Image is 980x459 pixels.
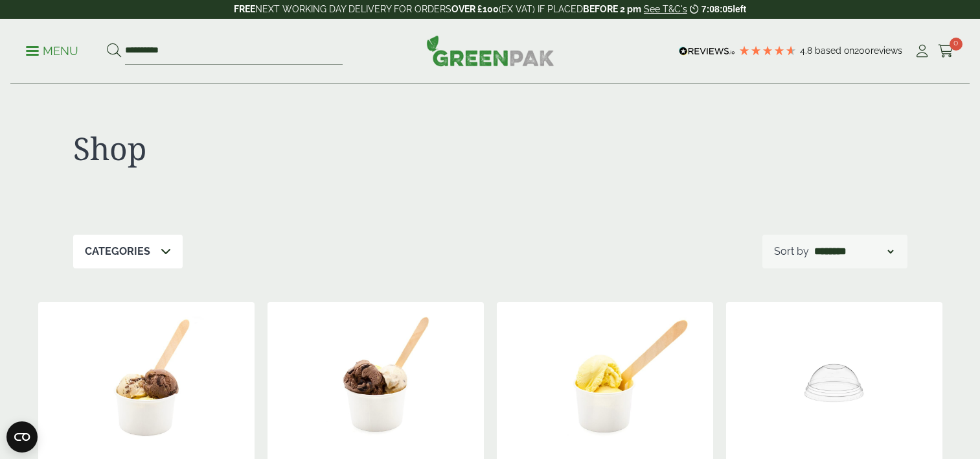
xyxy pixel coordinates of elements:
span: 7:08:05 [701,4,733,14]
i: Cart [938,45,954,58]
p: Categories [85,244,150,259]
h1: Shop [73,130,490,167]
button: Open CMP widget [6,421,38,453]
p: Sort by [774,244,809,259]
i: My Account [914,45,930,58]
strong: BEFORE 2 pm [583,4,641,14]
a: See T&C's [644,4,687,14]
a: Menu [26,43,78,56]
img: GreenPak Supplies [426,35,554,66]
span: 200 [854,45,871,56]
div: 4.79 Stars [738,45,797,56]
img: REVIEWS.io [679,47,735,56]
strong: OVER £100 [451,4,499,14]
span: 4.8 [800,45,815,56]
strong: FREE [234,4,255,14]
span: reviews [871,45,902,56]
a: 0 [938,41,954,61]
span: 0 [950,38,963,51]
select: Shop order [812,244,896,259]
span: left [733,4,746,14]
span: Based on [815,45,854,56]
p: Menu [26,43,78,59]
